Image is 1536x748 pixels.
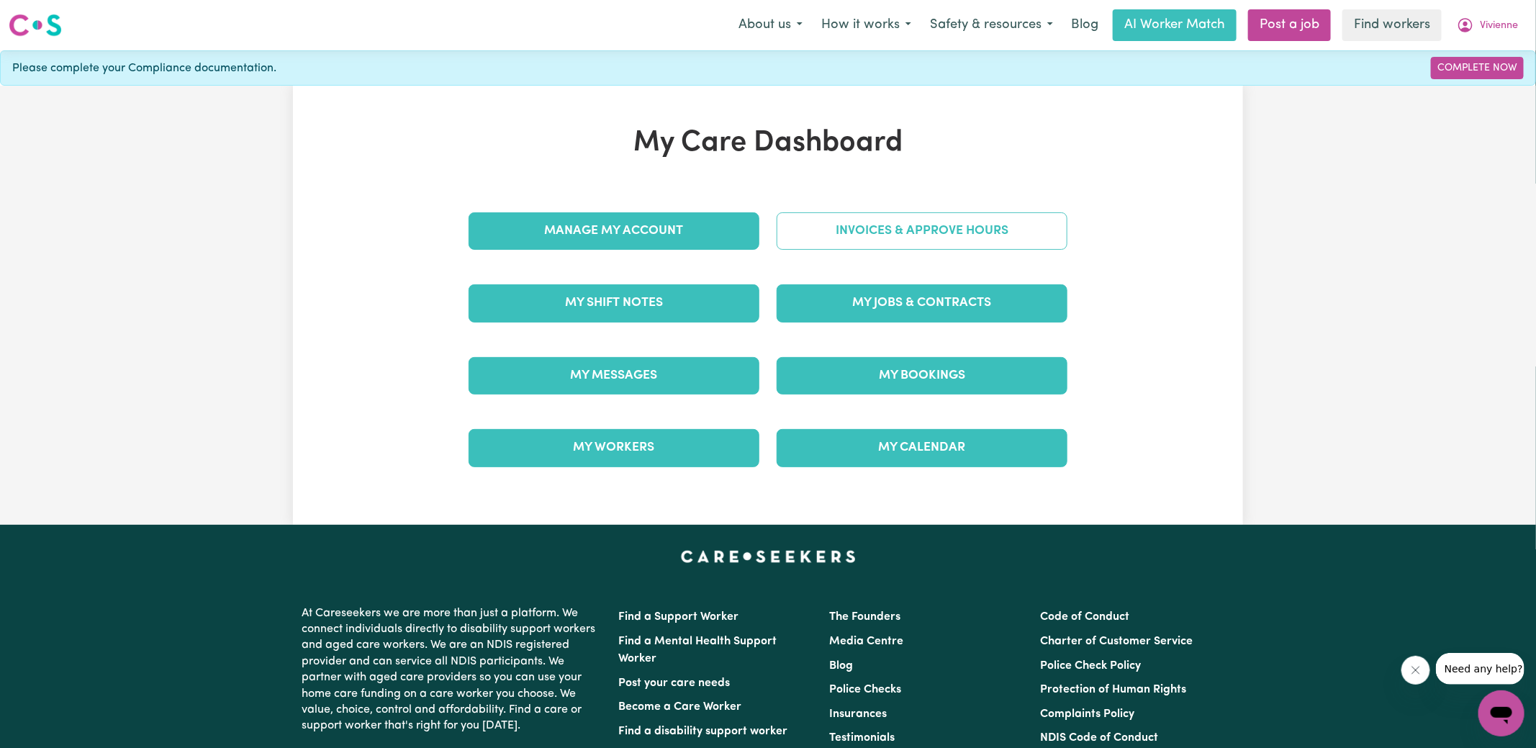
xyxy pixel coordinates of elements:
a: My Messages [469,357,759,395]
a: Careseekers home page [681,551,856,562]
iframe: Message from company [1436,653,1524,685]
button: How it works [812,10,921,40]
h1: My Care Dashboard [460,126,1076,161]
a: Code of Conduct [1041,611,1130,623]
a: Invoices & Approve Hours [777,212,1067,250]
iframe: Close message [1401,656,1430,685]
iframe: Button to launch messaging window [1478,690,1524,736]
a: Find a Support Worker [618,611,738,623]
a: Find a Mental Health Support Worker [618,636,777,664]
a: My Calendar [777,429,1067,467]
a: My Workers [469,429,759,467]
a: AI Worker Match [1113,9,1237,41]
button: My Account [1447,10,1527,40]
a: Testimonials [829,732,895,744]
a: Protection of Human Rights [1041,684,1187,695]
a: Charter of Customer Service [1041,636,1193,647]
a: My Shift Notes [469,284,759,322]
a: Careseekers logo [9,9,62,42]
a: NDIS Code of Conduct [1041,732,1159,744]
button: Safety & resources [921,10,1062,40]
a: Complaints Policy [1041,708,1135,720]
a: My Jobs & Contracts [777,284,1067,322]
a: Manage My Account [469,212,759,250]
a: Complete Now [1431,57,1524,79]
a: Become a Care Worker [618,701,741,713]
a: Blog [1062,9,1107,41]
a: Insurances [829,708,887,720]
a: The Founders [829,611,900,623]
a: Police Checks [829,684,901,695]
p: At Careseekers we are more than just a platform. We connect individuals directly to disability su... [302,600,601,740]
span: Vivienne [1480,18,1518,34]
a: Find a disability support worker [618,726,787,737]
a: Media Centre [829,636,903,647]
a: Post a job [1248,9,1331,41]
a: My Bookings [777,357,1067,395]
a: Police Check Policy [1041,660,1142,672]
span: Please complete your Compliance documentation. [12,60,276,77]
button: About us [729,10,812,40]
a: Blog [829,660,853,672]
img: Careseekers logo [9,12,62,38]
a: Find workers [1342,9,1442,41]
a: Post your care needs [618,677,730,689]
